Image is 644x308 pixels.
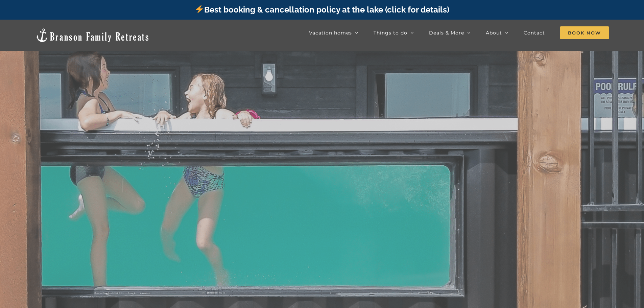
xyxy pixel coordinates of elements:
a: Contact [524,26,545,40]
span: About [486,30,502,35]
a: Best booking & cancellation policy at the lake (click for details) [195,5,449,15]
img: Branson Family Retreats Logo [35,28,150,43]
a: Things to do [374,26,414,40]
span: Things to do [374,30,407,35]
b: BOOK YOUR RETREAT [232,164,412,222]
a: About [486,26,508,40]
a: Vacation homes [309,26,358,40]
span: Book Now [560,26,609,39]
nav: Main Menu [309,26,609,40]
span: Vacation homes [309,30,352,35]
a: Deals & More [429,26,471,40]
img: ⚡️ [195,5,204,13]
span: Deals & More [429,30,464,35]
span: Contact [524,30,545,35]
a: Book Now [560,26,609,40]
